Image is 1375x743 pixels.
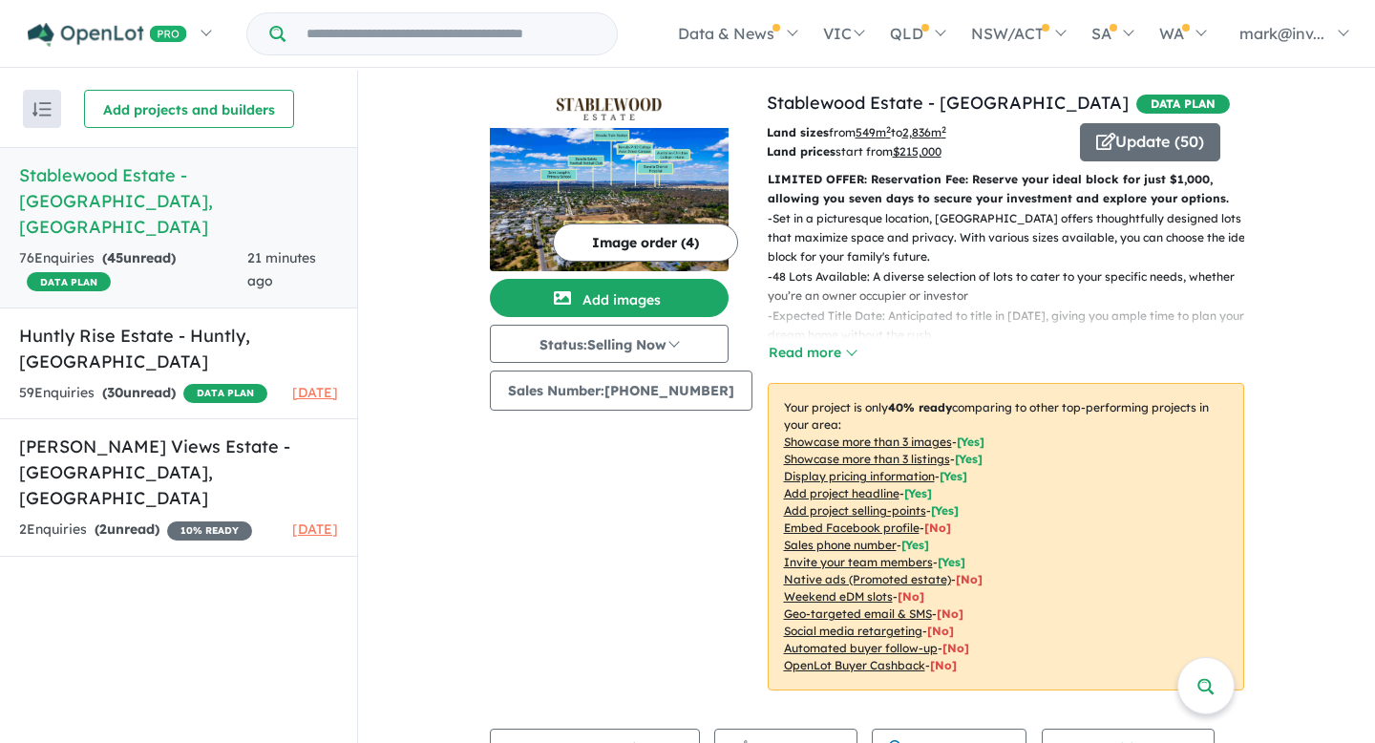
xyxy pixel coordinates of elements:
u: Add project selling-points [784,503,926,518]
span: [ Yes ] [955,452,983,466]
div: 59 Enquir ies [19,382,267,405]
span: DATA PLAN [27,272,111,291]
h5: Stablewood Estate - [GEOGRAPHIC_DATA] , [GEOGRAPHIC_DATA] [19,162,338,240]
u: Add project headline [784,486,899,500]
a: Stablewood Estate - [GEOGRAPHIC_DATA] [767,92,1129,114]
u: Geo-targeted email & SMS [784,606,932,621]
img: Openlot PRO Logo White [28,23,187,47]
img: Stablewood Estate - Benalla Logo [497,97,721,120]
span: [No] [898,589,924,604]
span: mark@inv... [1239,24,1324,43]
u: Sales phone number [784,538,897,552]
input: Try estate name, suburb, builder or developer [289,13,613,54]
p: LIMITED OFFER: Reservation Fee: Reserve your ideal block for just $1,000, allowing you seven days... [768,170,1244,209]
p: - 48 Lots Available: A diverse selection of lots to cater to your specific needs, whether you’re ... [768,267,1259,307]
span: [No] [942,641,969,655]
img: Stablewood Estate - Benalla [490,128,729,271]
u: Embed Facebook profile [784,520,920,535]
p: from [767,123,1066,142]
u: Showcase more than 3 images [784,435,952,449]
button: Image order (4) [553,223,738,262]
u: Invite your team members [784,555,933,569]
button: Sales Number:[PHONE_NUMBER] [490,371,752,411]
u: Native ads (Promoted estate) [784,572,951,586]
span: [No] [937,606,963,621]
u: OpenLot Buyer Cashback [784,658,925,672]
u: 2,836 m [902,125,946,139]
span: [ Yes ] [940,469,967,483]
div: 2 Enquir ies [19,519,252,541]
strong: ( unread) [102,249,176,266]
span: to [891,125,946,139]
strong: ( unread) [102,384,176,401]
p: - Set in a picturesque location, [GEOGRAPHIC_DATA] offers thoughtfully designed lots that maximiz... [768,209,1259,267]
u: Weekend eDM slots [784,589,893,604]
span: 10 % READY [167,521,252,541]
span: [DATE] [292,384,338,401]
h5: Huntly Rise Estate - Huntly , [GEOGRAPHIC_DATA] [19,323,338,374]
p: start from [767,142,1066,161]
b: Land sizes [767,125,829,139]
span: DATA PLAN [1136,95,1230,114]
span: [No] [930,658,957,672]
u: Showcase more than 3 listings [784,452,950,466]
span: 21 minutes ago [247,249,316,289]
p: Your project is only comparing to other top-performing projects in your area: - - - - - - - - - -... [768,383,1244,690]
u: 549 m [856,125,891,139]
span: 30 [107,384,123,401]
span: [DATE] [292,520,338,538]
button: Add images [490,279,729,317]
button: Read more [768,342,857,364]
u: Social media retargeting [784,624,922,638]
span: [ No ] [924,520,951,535]
div: 76 Enquir ies [19,247,247,293]
u: Automated buyer follow-up [784,641,938,655]
span: [ Yes ] [931,503,959,518]
u: $ 215,000 [893,144,941,159]
h5: [PERSON_NAME] Views Estate - [GEOGRAPHIC_DATA] , [GEOGRAPHIC_DATA] [19,434,338,511]
span: [No] [956,572,983,586]
span: [ Yes ] [938,555,965,569]
span: DATA PLAN [183,384,267,403]
button: Add projects and builders [84,90,294,128]
span: 2 [99,520,107,538]
img: sort.svg [32,102,52,117]
button: Update (50) [1080,123,1220,161]
span: [ Yes ] [901,538,929,552]
span: [No] [927,624,954,638]
strong: ( unread) [95,520,159,538]
b: Land prices [767,144,836,159]
button: Status:Selling Now [490,325,729,363]
b: 40 % ready [888,400,952,414]
u: Display pricing information [784,469,935,483]
sup: 2 [941,124,946,135]
a: Stablewood Estate - Benalla LogoStablewood Estate - Benalla [490,90,729,271]
p: - Expected Title Date: Anticipated to title in [DATE], giving you ample time to plan your dream h... [768,307,1259,346]
sup: 2 [886,124,891,135]
span: 45 [107,249,123,266]
span: [ Yes ] [904,486,932,500]
span: [ Yes ] [957,435,984,449]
